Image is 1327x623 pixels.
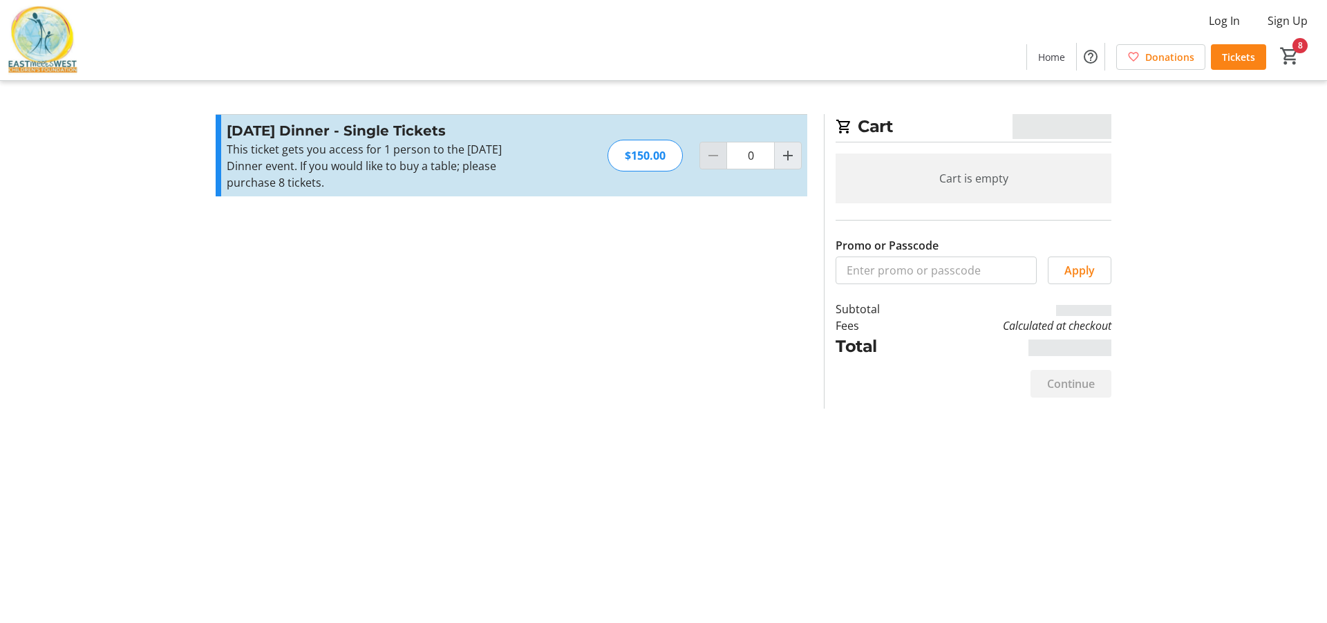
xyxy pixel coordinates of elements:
[1209,12,1240,29] span: Log In
[836,317,916,334] td: Fees
[1277,44,1302,68] button: Cart
[836,114,1111,142] h2: Cart
[227,141,529,191] div: This ticket gets you access for 1 person to the [DATE] Dinner event. If you would like to buy a t...
[1064,262,1095,279] span: Apply
[836,334,916,359] td: Total
[836,237,939,254] label: Promo or Passcode
[1268,12,1308,29] span: Sign Up
[1257,10,1319,32] button: Sign Up
[1027,44,1076,70] a: Home
[1116,44,1205,70] a: Donations
[1077,43,1104,71] button: Help
[775,142,801,169] button: Increment by one
[1211,44,1266,70] a: Tickets
[1222,50,1255,64] span: Tickets
[836,154,1111,203] div: Cart is empty
[916,317,1111,334] td: Calculated at checkout
[608,140,683,171] div: $150.00
[836,301,916,317] td: Subtotal
[8,6,77,75] img: East Meets West Children's Foundation's Logo
[1145,50,1194,64] span: Donations
[726,142,775,169] input: Diwali Dinner - Single Tickets Quantity
[836,257,1037,284] input: Enter promo or passcode
[1198,10,1251,32] button: Log In
[227,120,529,141] h3: [DATE] Dinner - Single Tickets
[1048,257,1111,284] button: Apply
[1038,50,1065,64] span: Home
[1013,114,1112,139] span: CA$1,200.00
